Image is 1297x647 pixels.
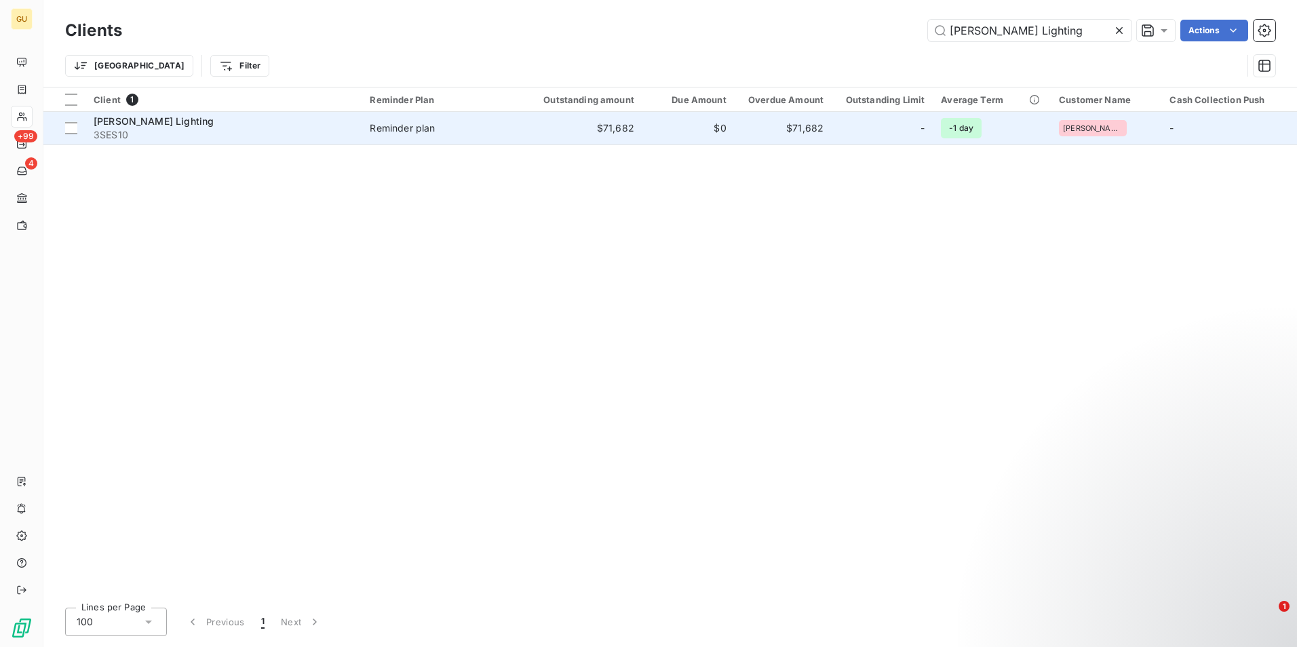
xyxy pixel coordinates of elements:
div: Overdue Amount [743,94,824,105]
input: Search [928,20,1131,41]
div: Outstanding Limit [840,94,925,105]
span: [PERSON_NAME] Lighting [94,115,214,127]
td: $71,682 [735,112,832,144]
button: Filter [210,55,269,77]
iframe: Intercom live chat [1251,601,1283,633]
div: Cash Collection Push [1169,94,1289,105]
div: GU [11,8,33,30]
button: Previous [178,608,253,636]
button: Actions [1180,20,1248,41]
span: 100 [77,615,93,629]
span: [PERSON_NAME] Lighting [1063,124,1123,132]
span: 4 [25,157,37,170]
td: $0 [642,112,735,144]
span: 1 [126,94,138,106]
div: Due Amount [651,94,727,105]
div: Outstanding amount [520,94,634,105]
span: - [921,121,925,135]
button: 1 [253,608,273,636]
td: $71,682 [511,112,642,144]
span: - [1169,122,1174,134]
span: -1 day [941,118,982,138]
div: Customer Name [1059,94,1153,105]
div: Reminder Plan [370,94,503,105]
iframe: Intercom notifications message [1026,515,1297,610]
span: Client [94,94,121,105]
span: +99 [14,130,37,142]
img: Logo LeanPay [11,617,33,639]
span: 3SES10 [94,128,353,142]
div: Average Term [941,94,1043,105]
button: [GEOGRAPHIC_DATA] [65,55,193,77]
span: 1 [1279,601,1290,612]
button: Next [273,608,330,636]
h3: Clients [65,18,122,43]
div: Reminder plan [370,121,435,135]
span: 1 [261,615,265,629]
